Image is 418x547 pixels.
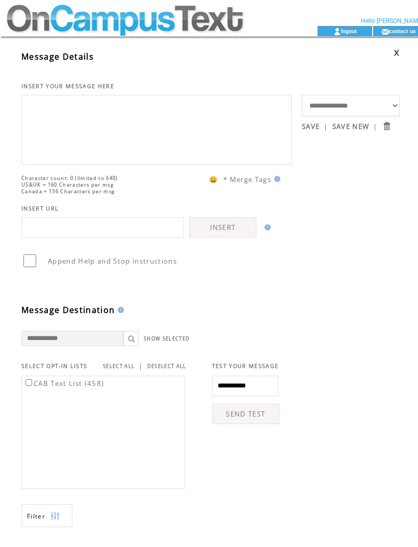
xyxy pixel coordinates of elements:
span: Show filters [27,512,45,520]
img: account_icon.gif [333,28,341,36]
span: INSERT URL [21,205,59,212]
span: INSERT YOUR MESSAGE HERE [21,83,114,90]
img: help.gif [115,307,124,313]
span: Message Destination [21,304,115,316]
label: CAB Text List (458) [23,379,104,388]
span: Character count: 0 (limited to 640) [21,175,118,181]
span: SELECT OPT-IN LISTS [21,362,87,370]
input: CAB Text List (458) [25,379,32,386]
input: Submit [382,121,391,131]
span: Message Details [21,51,94,62]
a: SAVE NEW [332,122,370,131]
span: US&UK = 160 Characters per msg [21,181,114,188]
a: DESELECT ALL [147,363,187,370]
a: logout [341,28,357,34]
a: Filter [21,504,72,527]
span: | [324,122,328,131]
a: INSERT [189,217,256,238]
span: TEST YOUR MESSAGE [212,362,279,370]
span: Canada = 136 Characters per msg [21,188,115,195]
a: SELECT ALL [103,363,135,370]
a: SHOW SELECTED [144,335,190,342]
span: 😀 [209,175,218,184]
span: * Merge Tags [223,175,271,184]
a: SEND TEST [212,404,279,424]
img: contact_us_icon.gif [381,28,389,36]
a: SAVE [302,122,320,131]
img: help.gif [262,224,271,230]
img: help.gif [271,176,280,182]
span: | [373,122,377,131]
img: filters.png [50,505,60,528]
a: contact us [389,28,416,34]
span: | [139,361,143,371]
span: Append Help and Stop instructions [48,256,177,266]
